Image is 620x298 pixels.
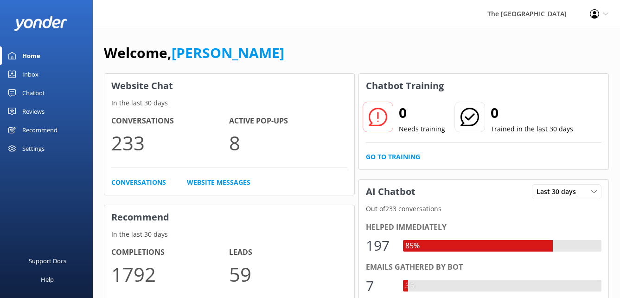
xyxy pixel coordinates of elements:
div: 7 [366,275,394,297]
div: Chatbot [22,84,45,102]
p: In the last 30 days [104,229,354,240]
h2: 0 [399,102,445,124]
a: [PERSON_NAME] [172,43,284,62]
h3: Chatbot Training [359,74,451,98]
span: Last 30 days [537,187,582,197]
div: Inbox [22,65,38,84]
div: Reviews [22,102,45,121]
p: In the last 30 days [104,98,354,108]
h3: Website Chat [104,74,354,98]
h3: AI Chatbot [359,180,422,204]
div: Support Docs [29,252,66,270]
h4: Completions [111,246,229,259]
h4: Conversations [111,115,229,127]
div: Home [22,46,40,65]
p: 233 [111,127,229,158]
div: 3% [403,280,418,292]
p: Trained in the last 30 days [491,124,573,134]
div: Helped immediately [366,221,602,233]
div: Help [41,270,54,289]
a: Conversations [111,177,166,188]
div: Recommend [22,121,58,139]
div: 197 [366,234,394,257]
a: Go to Training [366,152,420,162]
div: Settings [22,139,45,158]
p: 8 [229,127,347,158]
div: 85% [403,240,422,252]
h1: Welcome, [104,42,284,64]
p: 1792 [111,259,229,290]
h4: Active Pop-ups [229,115,347,127]
p: Out of 233 conversations [359,204,609,214]
a: Website Messages [187,177,250,188]
p: Needs training [399,124,445,134]
h3: Recommend [104,205,354,229]
p: 59 [229,259,347,290]
h2: 0 [491,102,573,124]
h4: Leads [229,246,347,259]
div: Emails gathered by bot [366,261,602,273]
img: yonder-white-logo.png [14,16,67,31]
